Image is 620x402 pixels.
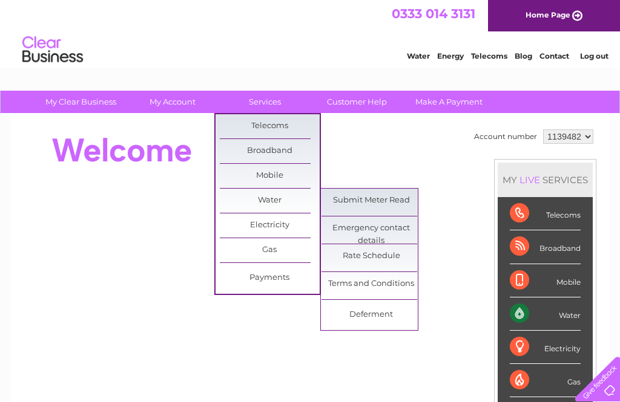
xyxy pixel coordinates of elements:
[31,91,131,113] a: My Clear Business
[510,297,581,331] div: Water
[123,91,223,113] a: My Account
[22,31,84,68] img: logo.png
[322,272,421,296] a: Terms and Conditions
[322,189,421,213] a: Submit Meter Read
[392,6,475,21] a: 0333 014 3131
[498,163,593,197] div: MY SERVICES
[322,244,421,268] a: Rate Schedule
[510,264,581,297] div: Mobile
[539,51,569,60] a: Contact
[510,197,581,230] div: Telecoms
[220,139,320,163] a: Broadband
[25,7,597,59] div: Clear Business is a trading name of Verastar Limited (registered in [GEOGRAPHIC_DATA] No. 3667643...
[220,238,320,262] a: Gas
[437,51,464,60] a: Energy
[510,230,581,264] div: Broadband
[407,51,430,60] a: Water
[322,303,421,327] a: Deferment
[510,331,581,364] div: Electricity
[580,51,608,60] a: Log out
[220,164,320,188] a: Mobile
[215,91,315,113] a: Services
[471,126,540,147] td: Account number
[220,114,320,138] a: Telecoms
[471,51,507,60] a: Telecoms
[517,174,542,186] div: LIVE
[515,51,532,60] a: Blog
[510,364,581,397] div: Gas
[220,266,320,290] a: Payments
[322,216,421,241] a: Emergency contact details
[220,213,320,238] a: Electricity
[220,189,320,213] a: Water
[399,91,499,113] a: Make A Payment
[307,91,407,113] a: Customer Help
